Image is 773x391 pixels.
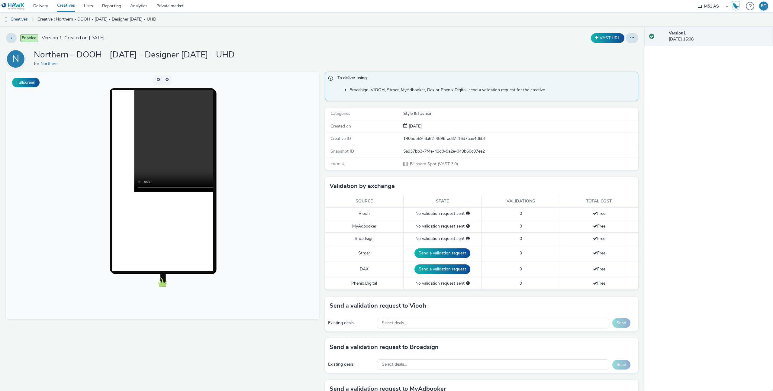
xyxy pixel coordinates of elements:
[325,195,403,208] th: Source
[382,362,407,367] span: Select deals...
[520,250,522,256] span: 0
[325,245,403,261] td: Stroer
[591,33,624,43] button: VAST URL
[593,250,605,256] span: Free
[330,123,351,129] span: Created on
[520,211,522,216] span: 0
[414,264,470,274] button: Send a validation request
[593,266,605,272] span: Free
[466,236,470,242] div: Please select a deal below and click on Send to send a validation request to Broadsign.
[325,208,403,220] td: Viooh
[593,280,605,286] span: Free
[349,87,635,93] li: Broadsign, VIOOH, Stroer, MyAdbooker, Dax or Phenix Digital: send a validation request for the cr...
[34,61,40,66] span: for
[407,280,478,286] div: No validation request sent
[407,123,422,129] span: [DATE]
[403,148,637,154] div: 5a937bb3-7f4e-49d0-9a2e-049b60c07ee2
[466,211,470,217] div: Please select a deal below and click on Send to send a validation request to Viooh.
[407,211,478,217] div: No validation request sent
[403,136,637,142] div: 140bdb59-8a62-4596-ac87-16d7aae4d6bf
[407,123,422,129] div: Creation 09 September 2025, 15:08
[593,211,605,216] span: Free
[403,111,637,117] div: Style & Fashion
[669,30,686,36] strong: Version 1
[40,61,60,66] a: Northern
[407,223,478,229] div: No validation request sent
[466,280,470,286] div: Please select a deal below and click on Send to send a validation request to Phenix Digital.
[382,321,407,326] span: Select deals...
[520,280,522,286] span: 0
[589,33,626,43] div: Duplicate the creative as a VAST URL
[337,75,632,83] span: To deliver using:
[330,136,351,141] span: Creative ID
[409,161,458,167] span: Billboard Spot (VAST 3.0)
[34,12,159,27] a: Creative : Northern - DOOH - [DATE] - Designer [DATE] - UHD
[414,248,470,258] button: Send a validation request
[3,17,9,23] img: dooh
[520,223,522,229] span: 0
[330,343,439,352] h3: Send a validation request to Broadsign
[560,195,638,208] th: Total cost
[612,318,630,328] button: Send
[12,50,19,67] div: N
[520,236,522,241] span: 0
[42,34,105,41] span: Version 1 - Created on [DATE]
[325,220,403,232] td: MyAdbooker
[403,195,482,208] th: State
[6,56,28,62] a: N
[761,2,767,11] div: EO
[330,148,354,154] span: Snapshot ID
[12,78,40,87] button: Fullscreen
[328,320,374,326] div: Existing deals
[520,266,522,272] span: 0
[482,195,560,208] th: Validations
[34,49,235,61] h1: Northern - DOOH - [DATE] - Designer [DATE] - UHD
[328,361,374,367] div: Existing deals
[612,360,630,370] button: Send
[325,277,403,289] td: Phenix Digital
[731,1,740,11] img: Hawk Academy
[20,34,38,42] span: Enabled
[330,182,395,191] h3: Validation by exchange
[2,2,25,10] img: undefined Logo
[330,111,350,116] span: Categories
[593,236,605,241] span: Free
[325,233,403,245] td: Broadsign
[407,236,478,242] div: No validation request sent
[325,261,403,277] td: DAX
[330,161,344,166] span: Format
[731,1,743,11] a: Hawk Academy
[669,30,768,43] div: [DATE] 15:08
[330,301,426,310] h3: Send a validation request to Viooh
[593,223,605,229] span: Free
[466,223,470,229] div: Please select a deal below and click on Send to send a validation request to MyAdbooker.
